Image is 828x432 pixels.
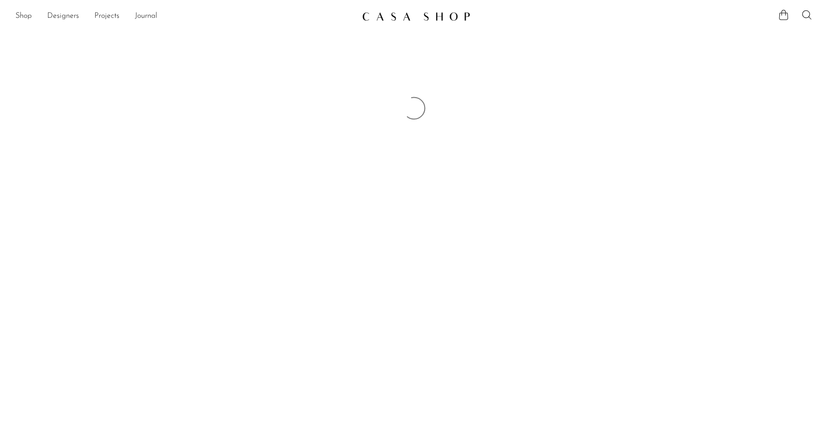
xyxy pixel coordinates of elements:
[94,10,119,23] a: Projects
[15,10,32,23] a: Shop
[15,8,354,25] ul: NEW HEADER MENU
[47,10,79,23] a: Designers
[15,8,354,25] nav: Desktop navigation
[135,10,157,23] a: Journal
